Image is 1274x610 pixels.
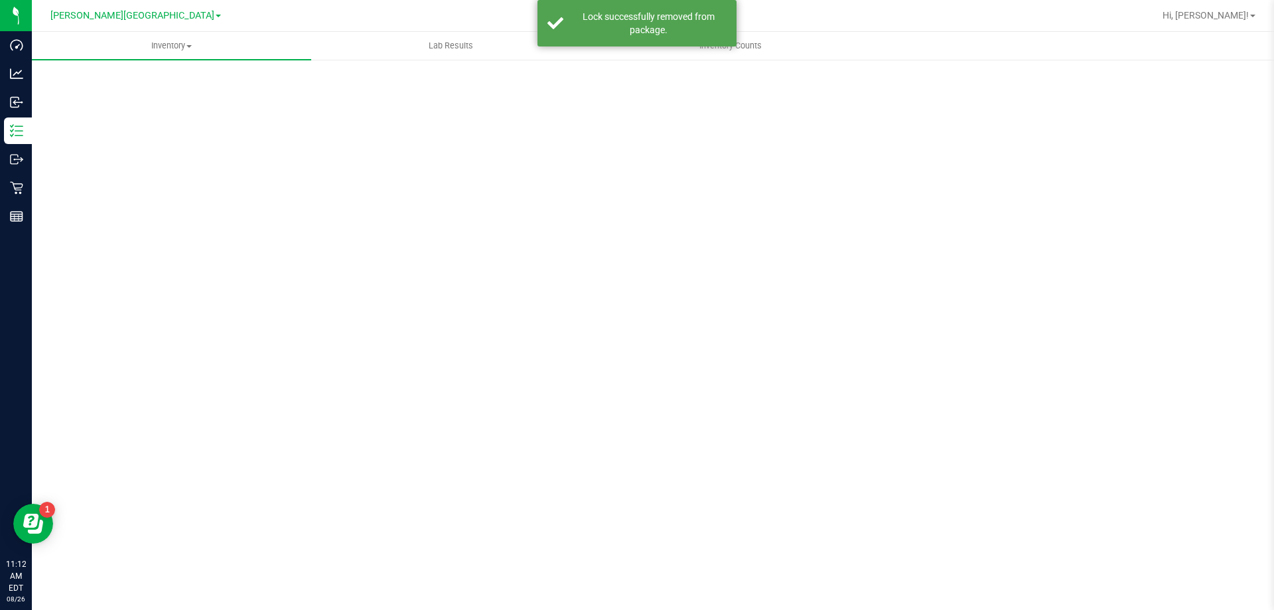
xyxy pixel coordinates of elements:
[13,504,53,544] iframe: Resource center
[50,10,214,21] span: [PERSON_NAME][GEOGRAPHIC_DATA]
[10,38,23,52] inline-svg: Dashboard
[32,40,311,52] span: Inventory
[6,558,26,594] p: 11:12 AM EDT
[10,96,23,109] inline-svg: Inbound
[10,124,23,137] inline-svg: Inventory
[32,32,311,60] a: Inventory
[1163,10,1249,21] span: Hi, [PERSON_NAME]!
[10,153,23,166] inline-svg: Outbound
[311,32,591,60] a: Lab Results
[10,67,23,80] inline-svg: Analytics
[10,210,23,223] inline-svg: Reports
[571,10,727,37] div: Lock successfully removed from package.
[6,594,26,604] p: 08/26
[39,502,55,518] iframe: Resource center unread badge
[411,40,491,52] span: Lab Results
[10,181,23,194] inline-svg: Retail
